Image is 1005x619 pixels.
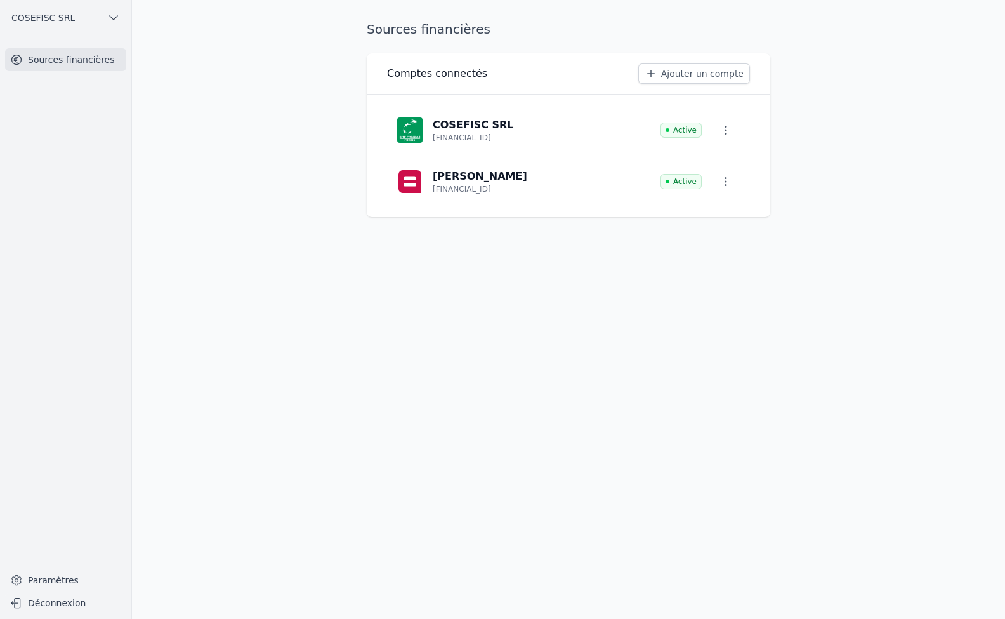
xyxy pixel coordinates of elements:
span: Active [660,123,702,138]
button: COSEFISC SRL [5,8,126,28]
p: COSEFISC SRL [433,117,514,133]
a: Ajouter un compte [638,63,750,84]
span: COSEFISC SRL [11,11,75,24]
h1: Sources financières [367,20,490,38]
button: Déconnexion [5,593,126,613]
p: [PERSON_NAME] [433,169,527,184]
p: [FINANCIAL_ID] [433,133,491,143]
a: Sources financières [5,48,126,71]
p: [FINANCIAL_ID] [433,184,491,194]
span: Active [660,174,702,189]
h3: Comptes connectés [387,66,487,81]
a: Paramètres [5,570,126,590]
a: COSEFISC SRL [FINANCIAL_ID] Active [387,105,750,156]
a: [PERSON_NAME] [FINANCIAL_ID] Active [387,156,750,207]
